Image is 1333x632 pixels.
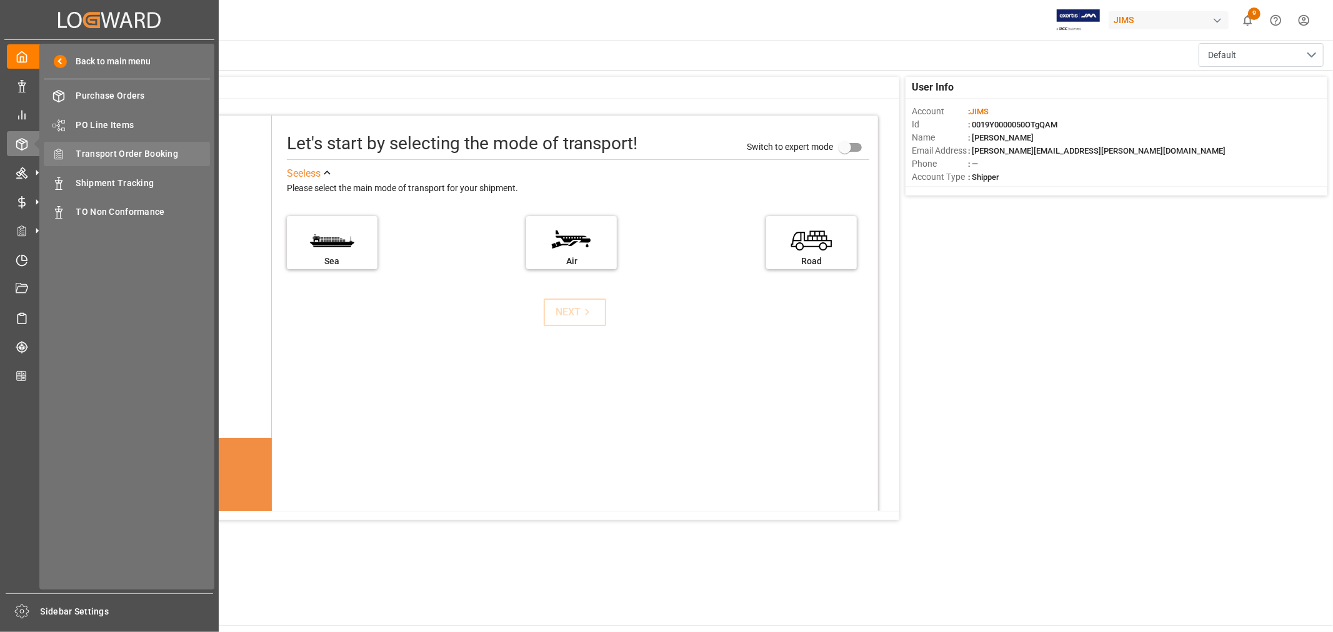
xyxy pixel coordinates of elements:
span: Purchase Orders [76,89,211,102]
span: : [PERSON_NAME][EMAIL_ADDRESS][PERSON_NAME][DOMAIN_NAME] [968,146,1226,156]
div: Road [772,255,851,268]
div: Let's start by selecting the mode of transport! [287,131,637,157]
button: NEXT [544,299,606,326]
span: : 0019Y0000050OTgQAM [968,120,1057,129]
div: See less [287,166,321,181]
span: Switch to expert mode [747,141,833,151]
span: : [PERSON_NAME] [968,133,1034,142]
span: Phone [912,157,968,170]
span: : Shipper [968,172,999,182]
div: Sea [293,255,371,268]
span: TO Non Conformance [76,205,211,219]
span: Sidebar Settings [41,605,214,618]
span: Email Address [912,144,968,157]
a: TO Non Conformance [44,200,210,224]
a: CO2 Calculator [7,363,212,388]
a: Sailing Schedules [7,305,212,330]
a: Tracking Shipment [7,335,212,359]
span: Account [912,105,968,118]
span: Back to main menu [67,55,151,68]
div: NEXT [556,305,594,320]
span: Default [1208,49,1236,62]
a: Data Management [7,73,212,97]
span: JIMS [970,107,989,116]
a: Timeslot Management V2 [7,247,212,272]
a: Purchase Orders [44,84,210,108]
span: PO Line Items [76,119,211,132]
a: Document Management [7,277,212,301]
div: Air [532,255,611,268]
div: Please select the main mode of transport for your shipment. [287,181,869,196]
a: Shipment Tracking [44,170,210,195]
a: My Reports [7,102,212,127]
img: Exertis%20JAM%20-%20Email%20Logo.jpg_1722504956.jpg [1057,9,1100,31]
span: : [968,107,989,116]
span: Shipment Tracking [76,177,211,190]
a: PO Line Items [44,112,210,137]
span: User Info [912,80,954,95]
span: Id [912,118,968,131]
span: : — [968,159,978,169]
a: My Cockpit [7,44,212,69]
a: Transport Order Booking [44,142,210,166]
button: open menu [1199,43,1324,67]
span: Transport Order Booking [76,147,211,160]
button: next slide / item [254,508,272,598]
span: Name [912,131,968,144]
span: Account Type [912,170,968,184]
